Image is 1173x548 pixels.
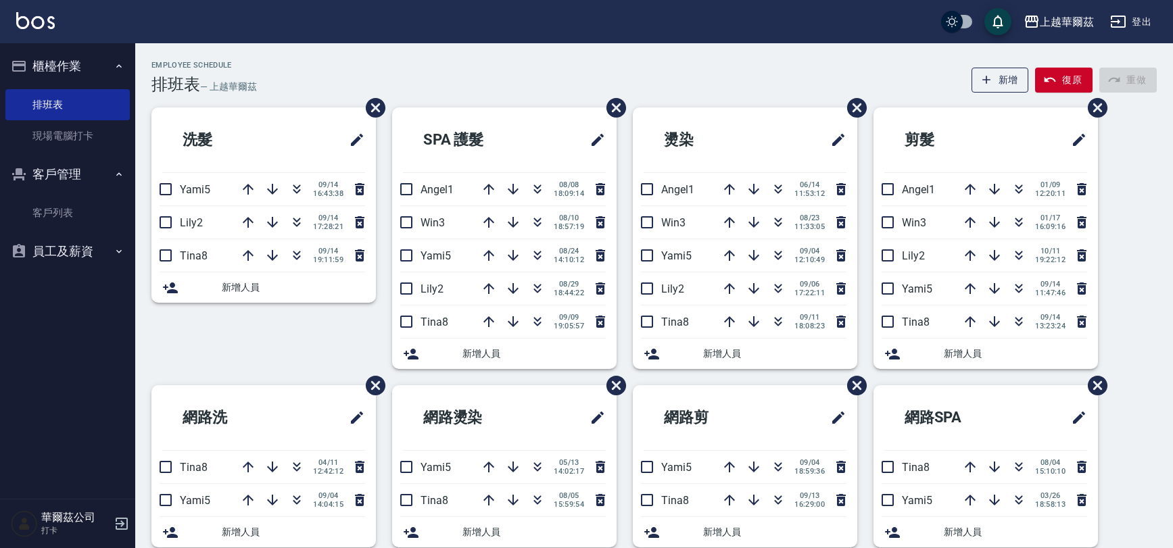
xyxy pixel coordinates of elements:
[703,525,846,539] span: 新增人員
[222,280,365,295] span: 新增人員
[794,280,825,289] span: 09/06
[180,216,203,229] span: Lily2
[822,401,846,434] span: 修改班表的標題
[1035,214,1066,222] span: 01/17
[162,393,294,442] h2: 網路洗
[180,249,208,262] span: Tina8
[151,272,376,303] div: 新增人員
[873,517,1098,547] div: 新增人員
[5,234,130,269] button: 員工及薪資
[902,183,935,196] span: Angel1
[794,214,825,222] span: 08/23
[661,282,684,295] span: Lily2
[661,183,694,196] span: Angel1
[661,216,686,229] span: Win3
[180,494,210,507] span: Yami5
[421,249,451,262] span: Yami5
[581,124,606,156] span: 修改班表的標題
[162,116,287,164] h2: 洗髮
[794,289,825,297] span: 17:22:11
[644,393,775,442] h2: 網路剪
[313,189,343,198] span: 16:43:38
[644,116,768,164] h2: 燙染
[151,517,376,547] div: 新增人員
[902,249,925,262] span: Lily2
[794,500,825,509] span: 16:29:00
[1035,458,1066,467] span: 08/04
[554,491,584,500] span: 08/05
[972,68,1029,93] button: 新增
[596,88,628,128] span: 刪除班表
[313,500,343,509] span: 14:04:15
[392,339,617,369] div: 新增人員
[1035,467,1066,476] span: 15:10:10
[794,313,825,322] span: 09/11
[462,525,606,539] span: 新增人員
[1035,280,1066,289] span: 09/14
[151,75,200,94] h3: 排班表
[1035,500,1066,509] span: 18:58:13
[554,255,584,264] span: 14:10:12
[1018,8,1099,36] button: 上越華爾茲
[421,316,448,328] span: Tina8
[944,347,1087,361] span: 新增人員
[1035,247,1066,255] span: 10/11
[1063,401,1087,434] span: 修改班表的標題
[421,494,448,507] span: Tina8
[633,339,857,369] div: 新增人員
[1035,180,1066,189] span: 01/09
[1035,189,1066,198] span: 12:20:11
[1105,9,1157,34] button: 登出
[794,189,825,198] span: 11:53:12
[313,467,343,476] span: 12:42:12
[554,222,584,231] span: 18:57:19
[222,525,365,539] span: 新增人員
[1035,313,1066,322] span: 09/14
[633,517,857,547] div: 新增人員
[341,124,365,156] span: 修改班表的標題
[11,510,38,537] img: Person
[392,517,617,547] div: 新增人員
[661,494,689,507] span: Tina8
[1063,124,1087,156] span: 修改班表的標題
[5,89,130,120] a: 排班表
[421,461,451,474] span: Yami5
[1035,255,1066,264] span: 19:22:12
[837,366,869,405] span: 刪除班表
[703,347,846,361] span: 新增人員
[884,116,1009,164] h2: 剪髮
[462,347,606,361] span: 新增人員
[661,461,692,474] span: Yami5
[1078,88,1109,128] span: 刪除班表
[902,282,932,295] span: Yami5
[313,180,343,189] span: 09/14
[554,189,584,198] span: 18:09:14
[794,180,825,189] span: 06/14
[554,280,584,289] span: 08/29
[794,458,825,467] span: 09/04
[884,393,1022,442] h2: 網路SPA
[403,116,542,164] h2: SPA 護髮
[180,183,210,196] span: Yami5
[1035,491,1066,500] span: 03/26
[421,216,445,229] span: Win3
[554,467,584,476] span: 14:02:17
[5,197,130,228] a: 客戶列表
[554,322,584,330] span: 19:05:57
[554,289,584,297] span: 18:44:22
[661,316,689,328] span: Tina8
[873,339,1098,369] div: 新增人員
[581,401,606,434] span: 修改班表的標題
[1035,222,1066,231] span: 16:09:16
[554,313,584,322] span: 09/09
[313,214,343,222] span: 09/14
[180,461,208,474] span: Tina8
[341,401,365,434] span: 修改班表的標題
[313,255,343,264] span: 19:11:59
[313,222,343,231] span: 17:28:21
[902,461,930,474] span: Tina8
[794,491,825,500] span: 09/13
[5,120,130,151] a: 現場電腦打卡
[356,88,387,128] span: 刪除班表
[554,458,584,467] span: 05/13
